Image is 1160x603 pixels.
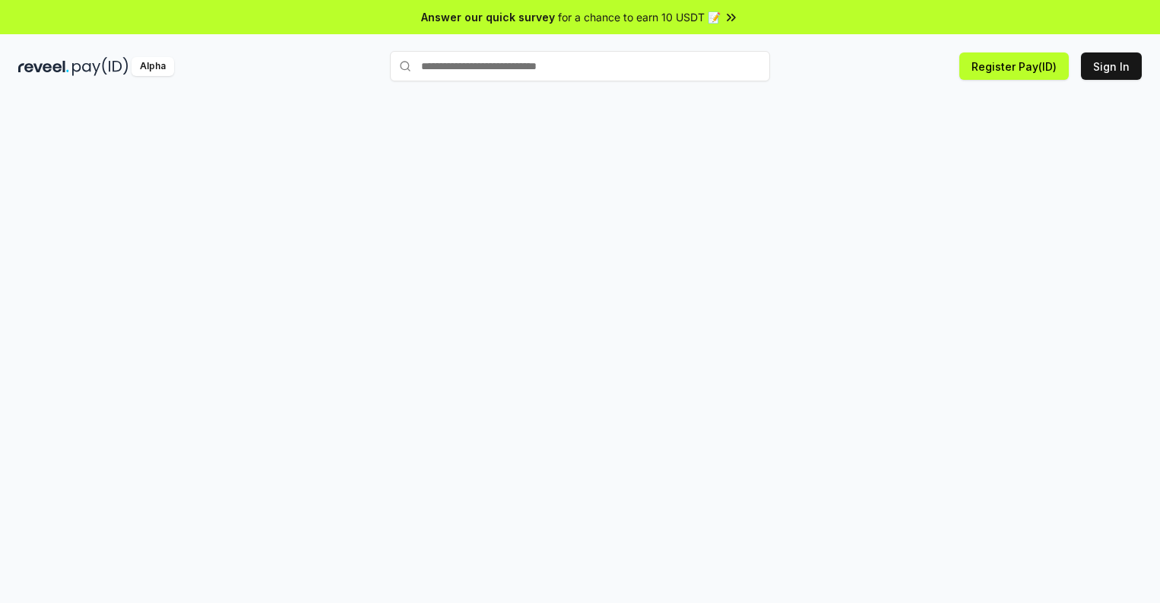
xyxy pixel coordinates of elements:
[72,57,128,76] img: pay_id
[1081,52,1142,80] button: Sign In
[959,52,1069,80] button: Register Pay(ID)
[558,9,721,25] span: for a chance to earn 10 USDT 📝
[421,9,555,25] span: Answer our quick survey
[132,57,174,76] div: Alpha
[18,57,69,76] img: reveel_dark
